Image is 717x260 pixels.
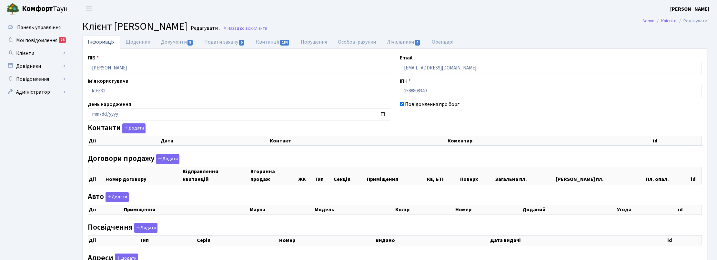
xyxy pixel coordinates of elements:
a: Інформація [82,35,120,49]
th: Колір [395,205,454,214]
th: Модель [314,205,395,214]
label: Повідомлення про борг [405,100,459,108]
label: Посвідчення [88,223,157,233]
th: Марка [249,205,314,214]
th: Видано [375,235,490,245]
th: ЖК [298,167,314,184]
th: id [677,205,702,214]
label: Договори продажу [88,154,179,164]
span: Клієнти [253,25,267,31]
a: Подати заявку [199,35,250,49]
th: Вторинна продаж [250,167,297,184]
b: Комфорт [22,4,53,14]
th: Дата [160,136,269,146]
th: id [667,235,702,245]
a: Мої повідомлення26 [3,34,68,47]
a: Панель управління [3,21,68,34]
th: Угода [616,205,677,214]
th: Дії [88,136,160,146]
th: Коментар [447,136,652,146]
div: 26 [59,37,66,43]
a: Додати [155,153,179,164]
th: Номер договору [105,167,182,184]
img: logo.png [6,3,19,16]
a: Назад до всіхКлієнти [223,25,267,31]
a: Повідомлення [3,73,68,86]
th: Серія [196,235,278,245]
a: Квитанції [250,35,295,49]
span: Панель управління [17,24,61,31]
th: Тип [139,235,196,245]
button: Посвідчення [134,223,157,233]
a: Щоденник [120,35,156,49]
th: Відправлення квитанцій [182,167,250,184]
th: Кв, БТІ [426,167,459,184]
a: Документи [156,35,199,49]
a: Лічильники [381,35,426,49]
span: Мої повідомлення [16,37,57,44]
th: Дії [88,167,105,184]
th: Дії [88,205,124,214]
label: ІПН [400,77,411,85]
a: [PERSON_NAME] [670,5,709,13]
label: ПІБ [88,54,99,62]
span: 9 [187,40,193,46]
button: Авто [106,192,129,202]
button: Контакти [122,123,146,133]
span: 184 [280,40,289,46]
th: Поверх [459,167,495,184]
span: 5 [239,40,244,46]
a: Довідники [3,60,68,73]
th: Загальна пл. [495,167,555,184]
th: Дата видачі [490,235,667,245]
nav: breadcrumb [633,14,717,28]
th: Пл. опал. [645,167,690,184]
button: Договори продажу [156,154,179,164]
th: Номер [455,205,522,214]
label: День народження [88,100,131,108]
a: Admin [642,17,654,24]
th: Номер [278,235,375,245]
small: Редагувати . [189,25,220,31]
a: Орендарі [426,35,459,49]
a: Додати [121,122,146,134]
label: Авто [88,192,129,202]
th: Секція [333,167,366,184]
a: Порушення [295,35,332,49]
th: Контакт [269,136,447,146]
th: Доданий [522,205,616,214]
li: Редагувати [677,17,707,25]
a: Додати [104,191,129,203]
th: Приміщення [366,167,426,184]
label: Контакти [88,123,146,133]
span: Клієнт [PERSON_NAME] [82,19,187,34]
a: Адміністратор [3,86,68,99]
th: Дії [88,235,139,245]
span: Таун [22,4,68,15]
a: Клієнти [3,47,68,60]
label: Email [400,54,412,62]
th: Приміщення [123,205,249,214]
th: id [652,136,702,146]
label: Ім'я користувача [88,77,128,85]
th: Тип [314,167,333,184]
button: Переключити навігацію [81,4,97,14]
span: 4 [415,40,420,46]
a: Додати [133,222,157,233]
a: Особові рахунки [332,35,381,49]
a: Клієнти [661,17,677,24]
th: [PERSON_NAME] пл. [555,167,646,184]
th: id [690,167,702,184]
